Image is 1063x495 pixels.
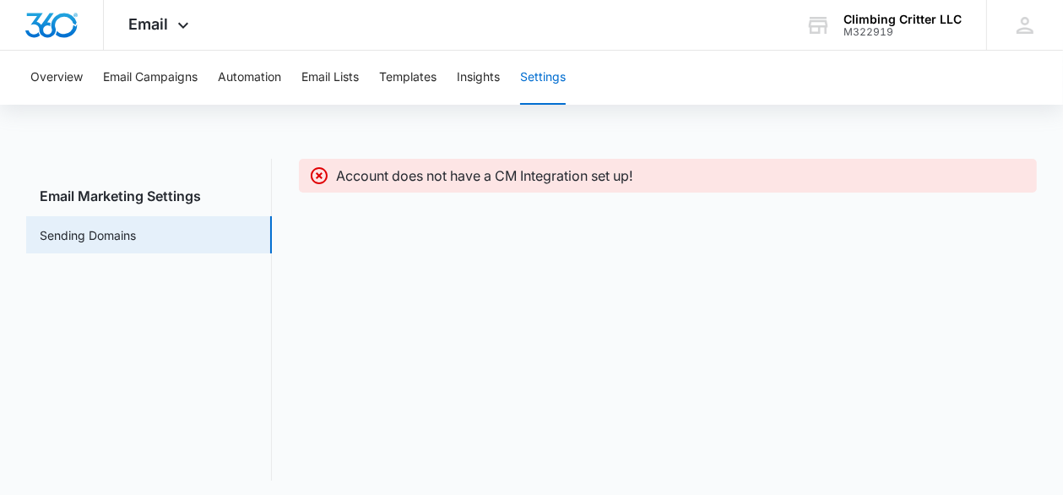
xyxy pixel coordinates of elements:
[843,26,962,38] div: account id
[26,186,272,206] h3: Email Marketing Settings
[301,51,359,105] button: Email Lists
[218,51,281,105] button: Automation
[379,51,437,105] button: Templates
[129,15,169,33] span: Email
[103,51,198,105] button: Email Campaigns
[520,51,566,105] button: Settings
[457,51,500,105] button: Insights
[336,166,633,186] p: Account does not have a CM Integration set up!
[40,226,136,244] a: Sending Domains
[843,13,962,26] div: account name
[30,51,83,105] button: Overview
